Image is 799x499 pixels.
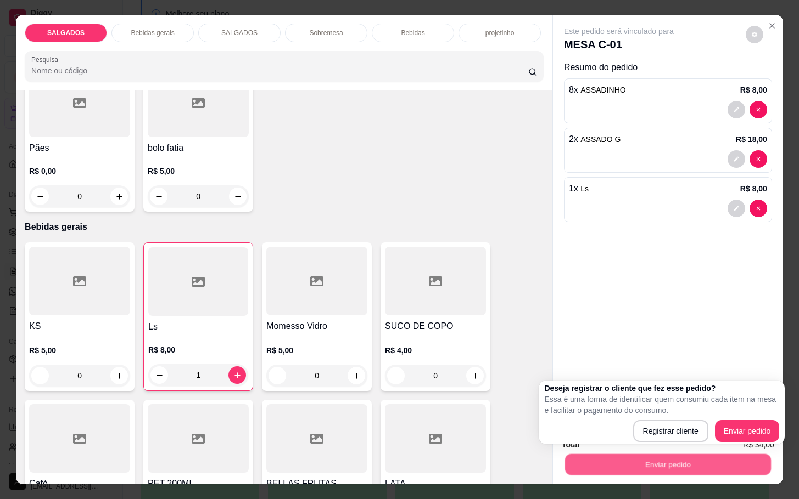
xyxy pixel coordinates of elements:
span: R$ 34,00 [743,439,774,451]
button: decrease-product-quantity [387,367,405,384]
p: R$ 0,00 [29,166,130,177]
h4: bolo fatia [148,141,249,155]
p: SALGADOS [47,29,85,37]
button: increase-product-quantity [466,367,484,384]
p: MESA C-01 [564,37,674,52]
p: R$ 8,00 [740,183,767,194]
button: decrease-product-quantity [728,101,745,118]
h4: SUCO DE COPO [385,320,486,333]
button: Close [763,17,781,35]
span: Ls [580,184,589,193]
p: Bebidas [401,29,424,37]
h4: KS [29,320,130,333]
h4: Momesso Vidro [266,320,367,333]
span: ASSADINHO [580,86,625,94]
p: Este pedido será vinculado para [564,26,674,37]
label: Pesquisa [31,55,62,64]
button: decrease-product-quantity [150,188,167,205]
h2: Deseja registrar o cliente que fez esse pedido? [544,383,779,394]
button: Registrar cliente [633,420,708,442]
button: decrease-product-quantity [150,366,168,384]
p: SALGADOS [221,29,258,37]
p: R$ 5,00 [266,345,367,356]
p: R$ 5,00 [29,345,130,356]
h4: PET 200ML [148,477,249,490]
button: increase-product-quantity [229,188,247,205]
p: R$ 4,00 [385,345,486,356]
button: Enviar pedido [565,453,771,475]
button: decrease-product-quantity [31,367,49,384]
button: Enviar pedido [715,420,780,442]
strong: Total [562,440,579,449]
p: R$ 18,00 [736,134,767,145]
button: decrease-product-quantity [750,150,767,168]
button: decrease-product-quantity [269,367,286,384]
button: decrease-product-quantity [728,200,745,217]
h4: Café [29,477,130,490]
button: increase-product-quantity [228,366,246,384]
span: ASSADO G [580,135,621,144]
button: decrease-product-quantity [728,150,745,168]
p: Resumo do pedido [564,61,772,74]
p: R$ 5,00 [148,166,249,177]
p: Sobremesa [309,29,343,37]
p: 2 x [569,133,621,146]
p: Bebidas gerais [25,220,544,234]
p: projetinho [485,29,515,37]
button: increase-product-quantity [348,367,365,384]
p: Bebidas gerais [131,29,174,37]
p: Essa é uma forma de identificar quem consumiu cada item na mesa e facilitar o pagamento do consumo. [544,394,779,416]
h4: BELLAS FRUTAS [266,477,367,490]
p: 1 x [569,182,589,195]
button: decrease-product-quantity [746,26,763,43]
button: decrease-product-quantity [750,200,767,217]
p: R$ 8,00 [740,84,767,95]
button: decrease-product-quantity [750,101,767,118]
button: increase-product-quantity [110,367,128,384]
p: 8 x [569,83,626,97]
h4: Ls [148,320,248,333]
h4: Pães [29,141,130,155]
input: Pesquisa [31,65,528,76]
h4: LATA [385,477,486,490]
p: R$ 8,00 [148,344,248,355]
